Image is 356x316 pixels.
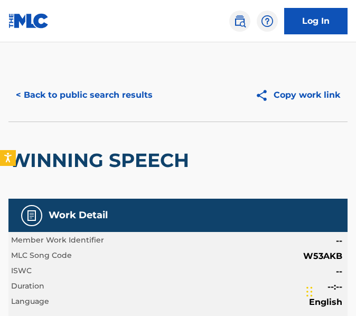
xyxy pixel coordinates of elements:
div: Drag [306,276,313,308]
img: Work Detail [25,209,38,222]
div: Help [257,11,278,32]
span: MLC Song Code [11,250,72,263]
button: Copy work link [248,82,348,108]
span: Duration [11,281,44,293]
span: W53AKB [303,250,342,263]
button: < Back to public search results [8,82,160,108]
span: Language [11,296,49,309]
h2: WINNING SPEECH [8,148,194,172]
span: ISWC [11,265,32,278]
span: Member Work Identifier [11,235,104,247]
span: -- [336,235,342,247]
a: Log In [284,8,348,34]
a: Public Search [229,11,250,32]
img: help [261,15,274,27]
h5: Work Detail [49,209,108,221]
img: MLC Logo [8,13,49,29]
img: Copy work link [255,89,274,102]
iframe: Chat Widget [303,265,356,316]
img: search [233,15,246,27]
